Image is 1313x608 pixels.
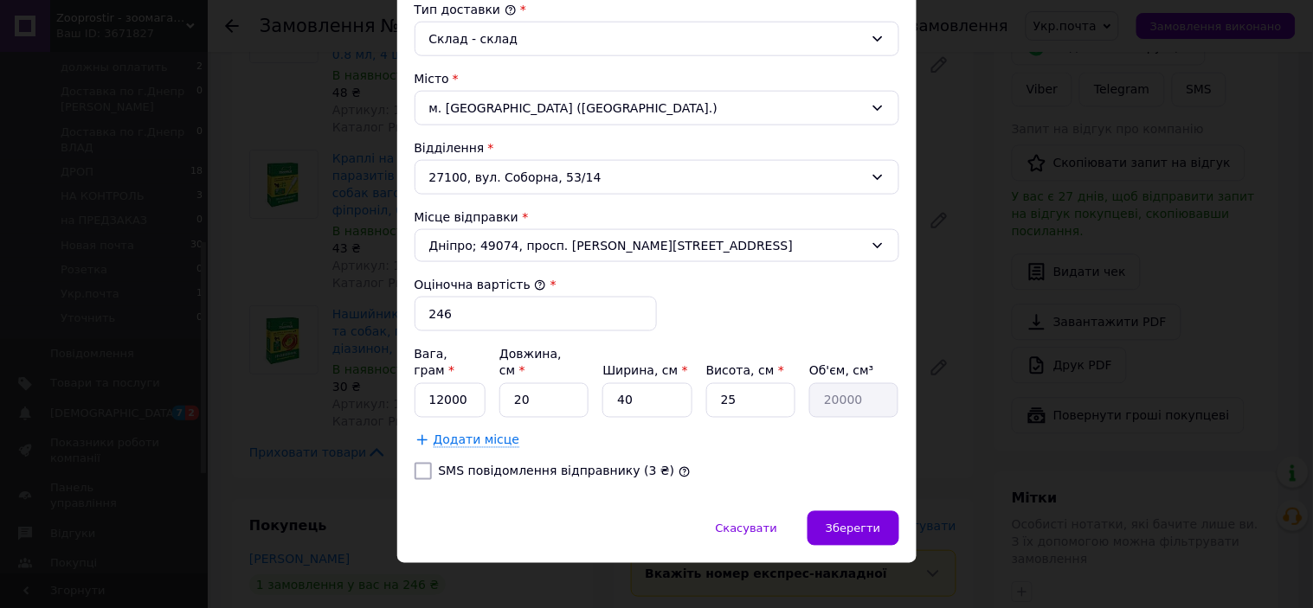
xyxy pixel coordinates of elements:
[415,347,455,378] label: Вага, грам
[415,139,899,157] div: Відділення
[809,362,898,380] div: Об'єм, см³
[434,433,520,448] span: Додати місце
[415,70,899,87] div: Місто
[415,91,899,125] div: м. [GEOGRAPHIC_DATA] ([GEOGRAPHIC_DATA].)
[415,1,899,18] div: Тип доставки
[415,278,547,291] label: Оціночна вартість
[602,364,687,378] label: Ширина, см
[826,522,880,535] span: Зберегти
[429,237,864,254] span: Дніпро; 49074, просп. [PERSON_NAME][STREET_ADDRESS]
[499,347,562,378] label: Довжина, см
[415,208,899,226] div: Місце відправки
[716,522,777,535] span: Скасувати
[415,160,899,195] div: 27100, вул. Соборна, 53/14
[706,364,784,378] label: Висота, см
[439,464,675,478] label: SMS повідомлення відправнику (3 ₴)
[429,29,864,48] div: Склад - склад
